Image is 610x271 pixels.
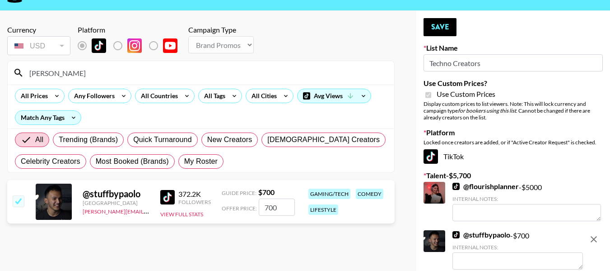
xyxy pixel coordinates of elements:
[127,38,142,53] img: Instagram
[424,149,438,164] img: TikTok
[424,79,603,88] label: Use Custom Prices?
[15,111,81,124] div: Match Any Tags
[452,230,510,239] a: @stuffbypaolo
[69,89,116,103] div: Any Followers
[24,66,389,80] input: Search by User Name
[356,189,383,199] div: comedy
[452,182,601,221] div: - $ 5000
[585,230,603,248] button: remove
[160,190,175,204] img: TikTok
[35,134,43,145] span: All
[424,139,603,146] div: Locked once creators are added, or if "Active Creator Request" is checked.
[222,190,256,196] span: Guide Price:
[452,231,460,238] img: TikTok
[21,156,80,167] span: Celebrity Creators
[135,89,180,103] div: All Countries
[207,134,252,145] span: New Creators
[424,171,603,180] label: Talent - $ 5,700
[424,128,603,137] label: Platform
[178,190,211,199] div: 372.2K
[83,200,149,206] div: [GEOGRAPHIC_DATA]
[308,189,350,199] div: gaming/tech
[83,206,259,215] a: [PERSON_NAME][EMAIL_ADDRESS][PERSON_NAME][DOMAIN_NAME]
[199,89,227,103] div: All Tags
[424,18,456,36] button: Save
[452,195,601,202] div: Internal Notes:
[9,38,69,54] div: USD
[92,38,106,53] img: TikTok
[83,188,149,200] div: @ stuffbypaolo
[184,156,218,167] span: My Roster
[267,134,380,145] span: [DEMOGRAPHIC_DATA] Creators
[15,89,50,103] div: All Prices
[7,25,70,34] div: Currency
[424,149,603,164] div: TikTok
[452,244,583,251] div: Internal Notes:
[178,199,211,205] div: Followers
[308,204,338,215] div: lifestyle
[188,25,254,34] div: Campaign Type
[222,205,257,212] span: Offer Price:
[133,134,192,145] span: Quick Turnaround
[458,107,516,114] em: for bookers using this list
[258,188,275,196] strong: $ 700
[160,211,203,218] button: View Full Stats
[78,25,185,34] div: Platform
[59,134,118,145] span: Trending (Brands)
[437,90,495,99] span: Use Custom Prices
[7,34,70,57] div: Currency is locked to USD
[452,230,583,270] div: - $ 700
[78,36,185,55] div: List locked to TikTok.
[96,156,169,167] span: Most Booked (Brands)
[246,89,279,103] div: All Cities
[163,38,177,53] img: YouTube
[424,43,603,52] label: List Name
[452,183,460,190] img: TikTok
[452,182,519,191] a: @flourishplanner
[298,89,371,103] div: Avg Views
[259,199,295,216] input: 700
[424,100,603,121] div: Display custom prices to list viewers. Note: This will lock currency and campaign type . Cannot b...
